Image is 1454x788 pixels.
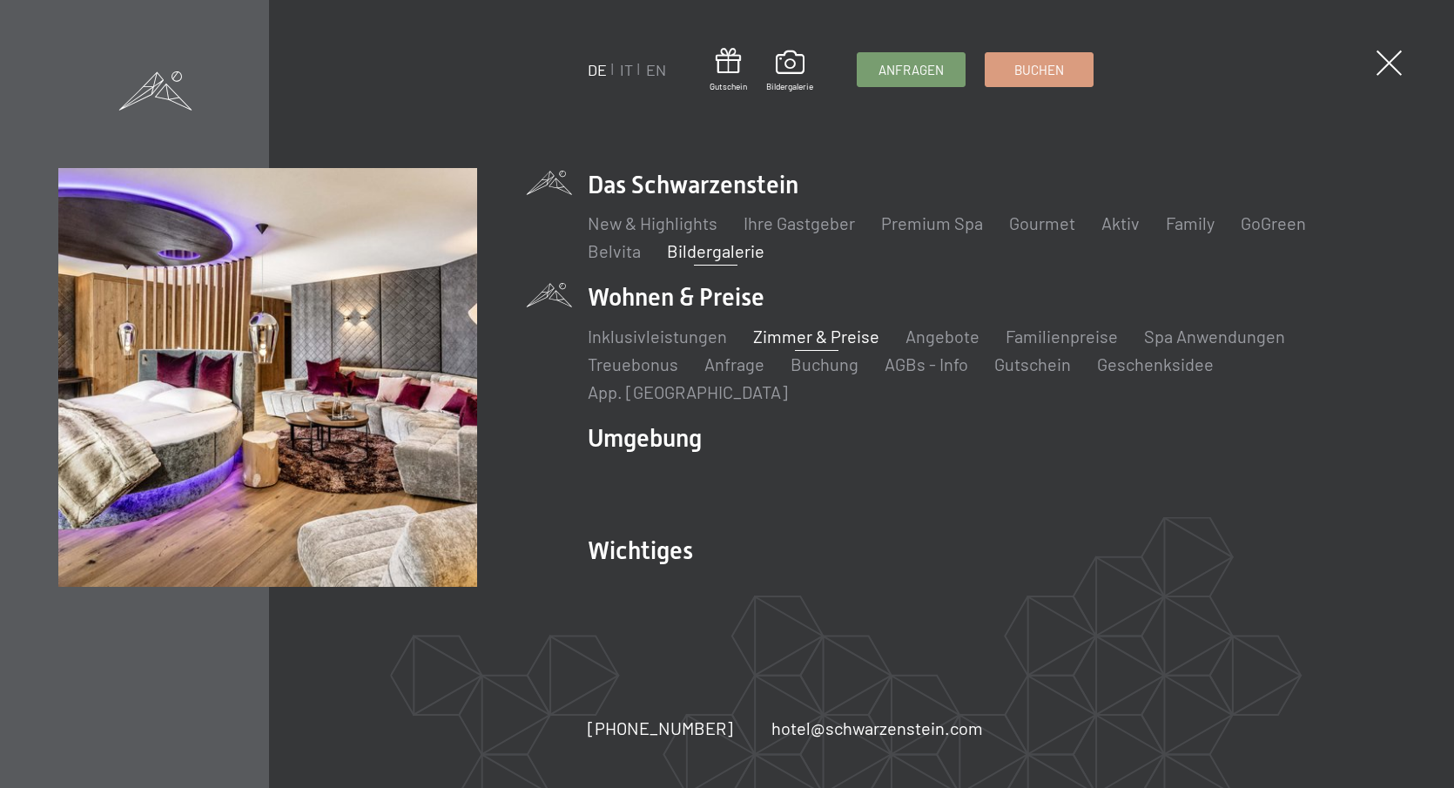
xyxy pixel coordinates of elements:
[1144,326,1285,347] a: Spa Anwendungen
[744,212,855,233] a: Ihre Gastgeber
[588,381,788,402] a: App. [GEOGRAPHIC_DATA]
[766,51,813,92] a: Bildergalerie
[1009,212,1075,233] a: Gourmet
[710,48,747,92] a: Gutschein
[1006,326,1118,347] a: Familienpreise
[667,240,764,261] a: Bildergalerie
[704,354,764,374] a: Anfrage
[620,60,633,79] a: IT
[588,354,678,374] a: Treuebonus
[986,53,1093,86] a: Buchen
[885,354,968,374] a: AGBs - Info
[588,60,607,79] a: DE
[878,61,944,79] span: Anfragen
[766,80,813,92] span: Bildergalerie
[994,354,1071,374] a: Gutschein
[905,326,979,347] a: Angebote
[753,326,879,347] a: Zimmer & Preise
[1101,212,1140,233] a: Aktiv
[791,354,858,374] a: Buchung
[881,212,983,233] a: Premium Spa
[588,716,733,740] a: [PHONE_NUMBER]
[1097,354,1214,374] a: Geschenksidee
[588,212,717,233] a: New & Highlights
[858,53,965,86] a: Anfragen
[1241,212,1306,233] a: GoGreen
[588,240,641,261] a: Belvita
[1014,61,1064,79] span: Buchen
[588,717,733,738] span: [PHONE_NUMBER]
[710,80,747,92] span: Gutschein
[1166,212,1215,233] a: Family
[646,60,666,79] a: EN
[771,716,983,740] a: hotel@schwarzenstein.com
[588,326,727,347] a: Inklusivleistungen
